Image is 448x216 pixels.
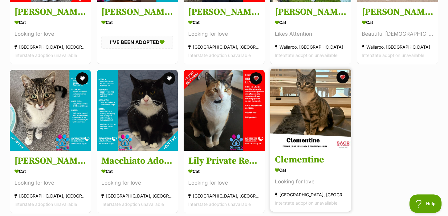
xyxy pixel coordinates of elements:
[188,30,260,38] div: Looking for love
[14,202,77,207] span: Interstate adoption unavailable
[275,190,347,199] div: [GEOGRAPHIC_DATA], [GEOGRAPHIC_DATA]
[14,53,77,58] span: Interstate adoption unavailable
[101,192,173,200] div: [GEOGRAPHIC_DATA], [GEOGRAPHIC_DATA]
[357,2,438,64] a: [PERSON_NAME] Cat Beautiful [DEMOGRAPHIC_DATA] Wallaroo, [GEOGRAPHIC_DATA] Interstate adoption un...
[14,155,86,167] h3: [PERSON_NAME] Only $50 Prices will rise soon!
[101,6,173,18] h3: [PERSON_NAME] Only $50 Limited Time!
[14,43,86,51] div: [GEOGRAPHIC_DATA], [GEOGRAPHIC_DATA]
[101,155,173,167] h3: Macchiato Adoption Fee Waived!
[188,179,260,187] div: Looking for love
[101,179,173,187] div: Looking for love
[336,71,349,83] button: favourite
[270,149,351,212] a: Clementine Cat Looking for love [GEOGRAPHIC_DATA], [GEOGRAPHIC_DATA] Interstate adoption unavaila...
[188,167,260,176] div: Cat
[97,150,178,213] a: Macchiato Adoption Fee Waived! Cat Looking for love [GEOGRAPHIC_DATA], [GEOGRAPHIC_DATA] Intersta...
[14,6,86,18] h3: [PERSON_NAME] Private Rehoming No Charge!
[14,30,86,38] div: Looking for love
[188,6,260,18] h3: [PERSON_NAME] Private Rehoming No Charge!
[97,2,178,63] a: [PERSON_NAME] Only $50 Limited Time! Cat I'VE BEEN ADOPTED favourite
[275,200,337,206] span: Interstate adoption unavailable
[76,72,88,85] button: favourite
[275,43,347,51] div: Wallaroo, [GEOGRAPHIC_DATA]
[362,18,434,27] div: Cat
[184,150,265,213] a: Lily Private Rehoming No Charge! Cat Looking for love [GEOGRAPHIC_DATA], [GEOGRAPHIC_DATA] Inters...
[10,70,91,151] img: William Only $50 Prices will rise soon!
[14,18,86,27] div: Cat
[10,2,91,64] a: [PERSON_NAME] Private Rehoming No Charge! Cat Looking for love [GEOGRAPHIC_DATA], [GEOGRAPHIC_DAT...
[188,43,260,51] div: [GEOGRAPHIC_DATA], [GEOGRAPHIC_DATA]
[362,43,434,51] div: Wallaroo, [GEOGRAPHIC_DATA]
[362,6,434,18] h3: [PERSON_NAME]
[188,18,260,27] div: Cat
[188,202,251,207] span: Interstate adoption unavailable
[184,70,265,151] img: Lily Private Rehoming No Charge!
[10,150,91,213] a: [PERSON_NAME] Only $50 Prices will rise soon! Cat Looking for love [GEOGRAPHIC_DATA], [GEOGRAPHIC...
[188,53,251,58] span: Interstate adoption unavailable
[101,36,173,49] div: I'VE BEEN ADOPTED
[275,30,347,38] div: Likes Attention
[275,53,337,58] span: Interstate adoption unavailable
[14,192,86,200] div: [GEOGRAPHIC_DATA], [GEOGRAPHIC_DATA]
[250,72,262,85] button: favourite
[275,178,347,186] div: Looking for love
[270,2,351,64] a: [PERSON_NAME] Cat Likes Attention Wallaroo, [GEOGRAPHIC_DATA] Interstate adoption unavailable fav...
[163,72,175,85] button: favourite
[14,179,86,187] div: Looking for love
[275,18,347,27] div: Cat
[270,69,351,150] img: Clementine
[188,192,260,200] div: [GEOGRAPHIC_DATA], [GEOGRAPHIC_DATA]
[184,2,265,64] a: [PERSON_NAME] Private Rehoming No Charge! Cat Looking for love [GEOGRAPHIC_DATA], [GEOGRAPHIC_DAT...
[275,154,347,166] h3: Clementine
[409,194,442,213] iframe: Help Scout Beacon - Open
[101,18,173,27] div: Cat
[275,166,347,174] div: Cat
[188,155,260,167] h3: Lily Private Rehoming No Charge!
[97,70,178,151] img: Macchiato Adoption Fee Waived!
[275,6,347,18] h3: [PERSON_NAME]
[101,202,164,207] span: Interstate adoption unavailable
[362,30,434,38] div: Beautiful [DEMOGRAPHIC_DATA]
[101,167,173,176] div: Cat
[362,53,424,58] span: Interstate adoption unavailable
[14,167,86,176] div: Cat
